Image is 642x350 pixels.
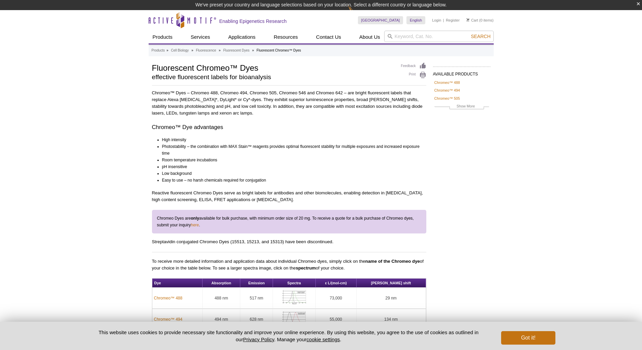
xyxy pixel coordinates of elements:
a: Show More [434,103,489,111]
div: Chromeo Dyes are available for bulk purchase, with minimum order size of 20 mg. To receive a quot... [152,210,426,233]
a: Chromeo™ 488 [434,79,460,86]
strong: spectrum [296,265,316,271]
th: Dye [152,279,203,288]
a: Privacy Policy [243,337,274,342]
li: Fluorescent Chromeo™ Dyes [256,49,301,52]
a: Products [152,47,165,54]
li: » [191,49,193,52]
p: This website uses cookies to provide necessary site functionality and improve your online experie... [87,329,490,343]
li: » [252,49,254,52]
h3: Chromeo™ Dye advantages [152,123,426,131]
a: Applications [224,31,259,43]
p: Chromeo™ Dyes – Chromeo 488, Chromeo 494, Chromeo 505, Chromeo 546 and Chromeo 642 – are bright f... [152,90,426,117]
button: Search [469,33,492,39]
a: Chromeo™ 505 [434,95,460,101]
a: Feedback [401,62,426,70]
th: [PERSON_NAME] shift [357,279,426,288]
span: Search [471,34,490,39]
img: Change Here [348,5,366,21]
a: Contact Us [312,31,345,43]
h2: effective fluorescent labels for bioanalysis [152,74,394,80]
td: 73,000 [316,288,357,309]
button: Got it! [501,331,555,345]
a: Cart [466,18,478,23]
a: Services [187,31,214,43]
a: Register [446,18,460,23]
td: 134 nm [357,309,426,330]
li: » [166,49,169,52]
p: To receive more detailed information and application data about individual Chromeo dyes, simply c... [152,258,426,272]
strong: name of the Chromeo dye [365,259,420,264]
td: 29 nm [357,288,426,309]
a: Cell Biology [171,47,189,54]
li: | [443,16,444,24]
h1: Fluorescent Chromeo™ Dyes [152,62,394,72]
button: cookie settings [306,337,340,342]
td: 488 nm [203,288,240,309]
a: English [406,16,425,24]
td: 55,000 [316,309,357,330]
a: About Us [355,31,384,43]
td: 517 nm [240,288,273,309]
a: Chromeo™ 494 [154,316,183,323]
li: pH insensitive [162,163,420,170]
p: Reactive fluorescent Chromeo Dyes serve as bright labels for antibodies and other biomolecules, e... [152,190,426,203]
a: Login [432,18,441,23]
img: Your Cart [466,18,469,22]
li: (0 items) [466,16,494,24]
a: Fluorescence [196,47,216,54]
td: 494 nm [203,309,240,330]
li: High intensity [162,136,420,143]
th: Absorption [203,279,240,288]
input: Keyword, Cat. No. [384,31,494,42]
li: Room temperature incubations [162,157,420,163]
td: 628 nm [240,309,273,330]
th: Spectra [273,279,316,288]
a: Resources [270,31,302,43]
h2: Enabling Epigenetics Research [219,18,287,24]
li: » [219,49,221,52]
th: Emission [240,279,273,288]
a: Chromeo™ 488 [154,295,183,301]
th: ε L/(mol-cm) [316,279,357,288]
p: Streptavidin conjugated Chromeo Dyes (15513, 15213, and 15313) have been discontinued. [152,238,426,245]
strong: only [191,216,199,221]
img: Click to see the Chromeo™ 494 Fluorescent Dye Spectra [282,311,306,325]
img: Click to see the Chromeo™ 488 Fluorescent Dye Spectra [282,290,306,304]
a: Fluorescent Dyes [223,47,249,54]
a: [GEOGRAPHIC_DATA] [358,16,403,24]
li: Photostability – the combination with MAX Stain™ reagents provides optimal fluorescent stability ... [162,143,420,157]
a: Print [401,71,426,79]
h2: AVAILABLE PRODUCTS [433,66,490,78]
li: Easy to use – no harsh chemicals required for conjugation [162,177,420,184]
a: here [191,222,199,228]
li: Low background [162,170,420,177]
a: Chromeo™ 494 [434,87,460,93]
a: Products [149,31,177,43]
